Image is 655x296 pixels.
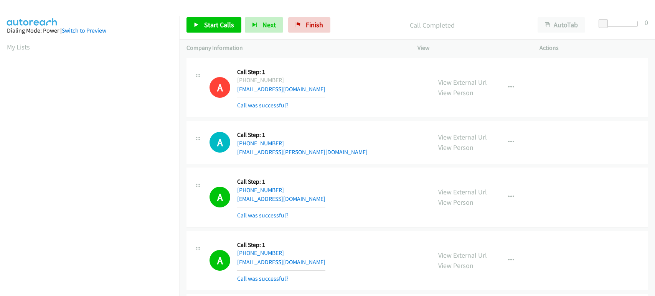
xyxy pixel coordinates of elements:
a: View External Url [438,187,487,196]
a: [PHONE_NUMBER] [237,140,284,147]
div: [PHONE_NUMBER] [237,76,325,85]
a: View Person [438,143,474,152]
h5: Call Step: 1 [237,131,368,139]
h1: A [210,187,230,207]
span: Next [262,20,276,29]
a: View Person [438,88,474,97]
h5: Call Step: 1 [237,68,325,76]
a: [EMAIL_ADDRESS][DOMAIN_NAME] [237,86,325,93]
a: View External Url [438,78,487,87]
a: Call was successful? [237,212,289,219]
a: Call was successful? [237,102,289,109]
a: View Person [438,261,474,270]
a: My Lists [7,43,30,51]
a: [PHONE_NUMBER] [237,186,284,194]
a: Finish [288,17,330,33]
div: Delay between calls (in seconds) [602,21,638,27]
h1: A [210,77,230,98]
h1: A [210,132,230,153]
a: View External Url [438,251,487,260]
a: Start Calls [186,17,241,33]
button: Next [245,17,283,33]
h1: A [210,250,230,271]
div: 0 [645,17,648,28]
a: Call was successful? [237,275,289,282]
span: Start Calls [204,20,234,29]
p: Call Completed [341,20,524,30]
p: Company Information [186,43,404,53]
a: [EMAIL_ADDRESS][DOMAIN_NAME] [237,258,325,266]
a: [EMAIL_ADDRESS][PERSON_NAME][DOMAIN_NAME] [237,148,368,156]
iframe: Resource Center [633,117,655,178]
h5: Call Step: 1 [237,241,325,249]
button: AutoTab [538,17,585,33]
div: Dialing Mode: Power | [7,26,173,35]
a: Switch to Preview [62,27,106,34]
a: View Person [438,198,474,207]
a: [EMAIL_ADDRESS][DOMAIN_NAME] [237,195,325,202]
p: Actions [540,43,648,53]
p: View [417,43,526,53]
a: [PHONE_NUMBER] [237,249,284,257]
h5: Call Step: 1 [237,178,325,186]
span: Finish [306,20,323,29]
a: View External Url [438,133,487,141]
